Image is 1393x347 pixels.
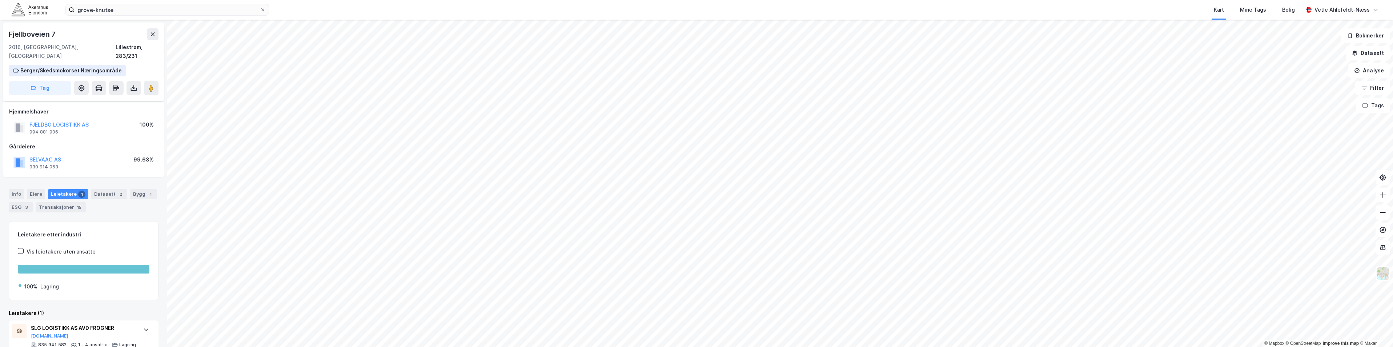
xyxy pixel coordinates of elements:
[29,129,58,135] div: 994 881 906
[75,4,260,15] input: Søk på adresse, matrikkel, gårdeiere, leietakere eller personer
[133,155,154,164] div: 99.63%
[36,202,86,212] div: Transaksjoner
[116,43,158,60] div: Lillestrøm, 283/231
[1264,341,1284,346] a: Mapbox
[27,247,96,256] div: Vis leietakere uten ansatte
[40,282,59,291] div: Lagring
[1314,5,1370,14] div: Vetle Ahlefeldt-Næss
[23,204,30,211] div: 3
[9,142,158,151] div: Gårdeiere
[48,189,88,199] div: Leietakere
[24,282,37,291] div: 100%
[1348,63,1390,78] button: Analyse
[9,107,158,116] div: Hjemmelshaver
[130,189,157,199] div: Bygg
[31,324,136,332] div: SLG LOGISTIKK AS AVD FROGNER
[1341,28,1390,43] button: Bokmerker
[1240,5,1266,14] div: Mine Tags
[9,189,24,199] div: Info
[1286,341,1321,346] a: OpenStreetMap
[31,333,68,339] button: [DOMAIN_NAME]
[1323,341,1359,346] a: Improve this map
[9,309,158,318] div: Leietakere (1)
[9,202,33,212] div: ESG
[1376,267,1390,280] img: Z
[117,191,124,198] div: 2
[140,120,154,129] div: 100%
[1282,5,1295,14] div: Bolig
[1357,312,1393,347] div: Kontrollprogram for chat
[1346,46,1390,60] button: Datasett
[1214,5,1224,14] div: Kart
[78,191,85,198] div: 1
[1356,98,1390,113] button: Tags
[91,189,127,199] div: Datasett
[29,164,58,170] div: 930 914 053
[12,3,48,16] img: akershus-eiendom-logo.9091f326c980b4bce74ccdd9f866810c.svg
[27,189,45,199] div: Eiere
[147,191,154,198] div: 1
[9,81,71,95] button: Tag
[1357,312,1393,347] iframe: Chat Widget
[18,230,149,239] div: Leietakere etter industri
[9,28,57,40] div: Fjellboveien 7
[76,204,83,211] div: 15
[1355,81,1390,95] button: Filter
[9,43,116,60] div: 2016, [GEOGRAPHIC_DATA], [GEOGRAPHIC_DATA]
[20,66,122,75] div: Berger/Skedsmokorset Næringsområde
